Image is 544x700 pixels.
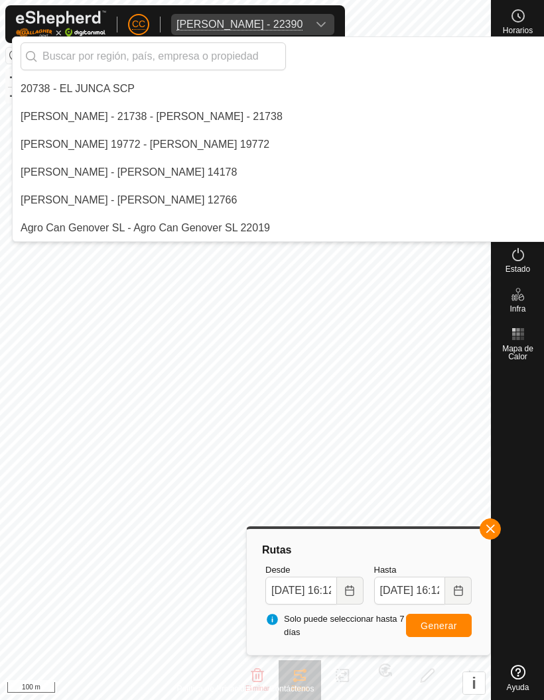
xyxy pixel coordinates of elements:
[445,577,472,605] button: Choose Date
[265,563,364,577] label: Desde
[308,14,334,35] div: dropdown trigger
[177,683,253,695] a: Política de Privacidad
[503,27,533,34] span: Horarios
[260,542,477,558] div: Rutas
[6,48,22,64] button: Restablecer Mapa
[421,620,457,631] span: Generar
[21,42,286,70] input: Buscar por región, país, empresa o propiedad
[171,14,308,35] span: Jose Ramon Tejedor Montero - 22390
[6,70,22,86] button: +
[21,137,269,152] div: [PERSON_NAME] 19772 - [PERSON_NAME] 19772
[16,11,106,38] img: Logo Gallagher
[510,305,525,313] span: Infra
[269,683,314,695] a: Contáctenos
[337,577,364,605] button: Choose Date
[374,563,472,577] label: Hasta
[495,345,541,361] span: Mapa de Calor
[21,81,135,97] div: 20738 - EL JUNCA SCP
[463,672,485,694] button: i
[492,660,544,697] a: Ayuda
[507,683,529,691] span: Ayuda
[406,614,472,637] button: Generar
[506,265,530,273] span: Estado
[21,164,237,180] div: [PERSON_NAME] - [PERSON_NAME] 14178
[265,612,406,638] span: Solo puede seleccionar hasta 7 días
[21,192,237,208] div: [PERSON_NAME] - [PERSON_NAME] 12766
[21,220,270,236] div: Agro Can Genover SL - Agro Can Genover SL 22019
[6,87,22,103] button: –
[472,674,476,692] span: i
[21,109,283,125] div: [PERSON_NAME] - 21738 - [PERSON_NAME] - 21738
